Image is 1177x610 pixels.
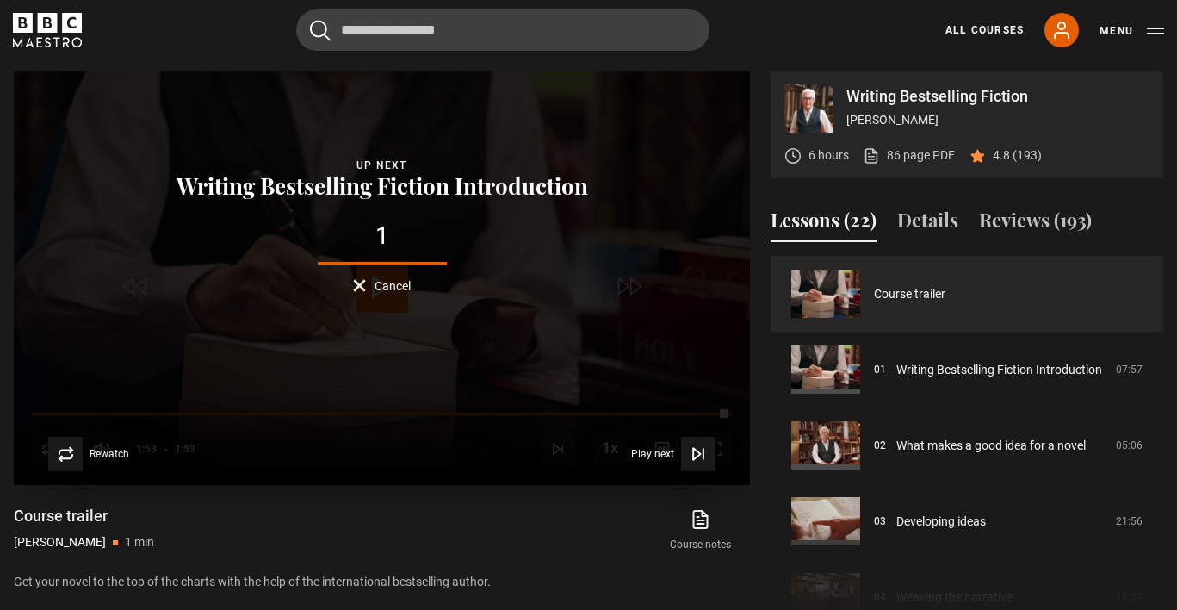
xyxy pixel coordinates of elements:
[631,437,715,471] button: Play next
[897,206,958,242] button: Details
[896,437,1086,455] a: What makes a good idea for a novel
[296,9,709,51] input: Search
[874,285,945,303] a: Course trailer
[979,206,1092,242] button: Reviews (193)
[48,437,129,471] button: Rewatch
[771,206,877,242] button: Lessons (22)
[353,279,411,292] button: Cancel
[896,513,986,531] a: Developing ideas
[808,146,849,165] p: 6 hours
[171,157,593,174] div: Up next
[993,146,1042,165] p: 4.8 (193)
[14,533,106,551] p: [PERSON_NAME]
[90,449,129,459] span: Rewatch
[14,71,750,485] video-js: Video Player
[171,174,593,198] button: Writing Bestselling Fiction Introduction
[1100,22,1164,40] button: Toggle navigation
[846,111,1149,129] p: [PERSON_NAME]
[863,146,955,165] a: 86 page PDF
[310,20,331,41] button: Submit the search query
[125,533,154,551] p: 1 min
[13,13,82,47] svg: BBC Maestro
[375,280,411,292] span: Cancel
[14,573,750,591] p: Get your novel to the top of the charts with the help of the international bestselling author.
[846,89,1149,104] p: Writing Bestselling Fiction
[896,361,1102,379] a: Writing Bestselling Fiction Introduction
[171,224,593,248] div: 1
[652,506,750,556] a: Course notes
[14,506,154,526] h1: Course trailer
[945,22,1024,38] a: All Courses
[631,449,674,459] span: Play next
